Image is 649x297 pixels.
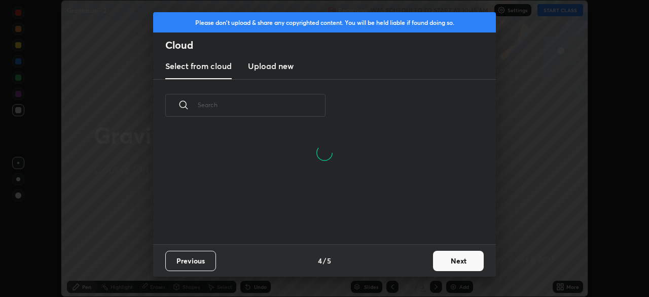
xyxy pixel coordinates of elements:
h4: / [323,255,326,266]
h3: Select from cloud [165,60,232,72]
button: Next [433,251,484,271]
div: Please don't upload & share any copyrighted content. You will be held liable if found doing so. [153,12,496,32]
button: Previous [165,251,216,271]
h3: Upload new [248,60,294,72]
h4: 4 [318,255,322,266]
input: Search [198,83,326,126]
h4: 5 [327,255,331,266]
h2: Cloud [165,39,496,52]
